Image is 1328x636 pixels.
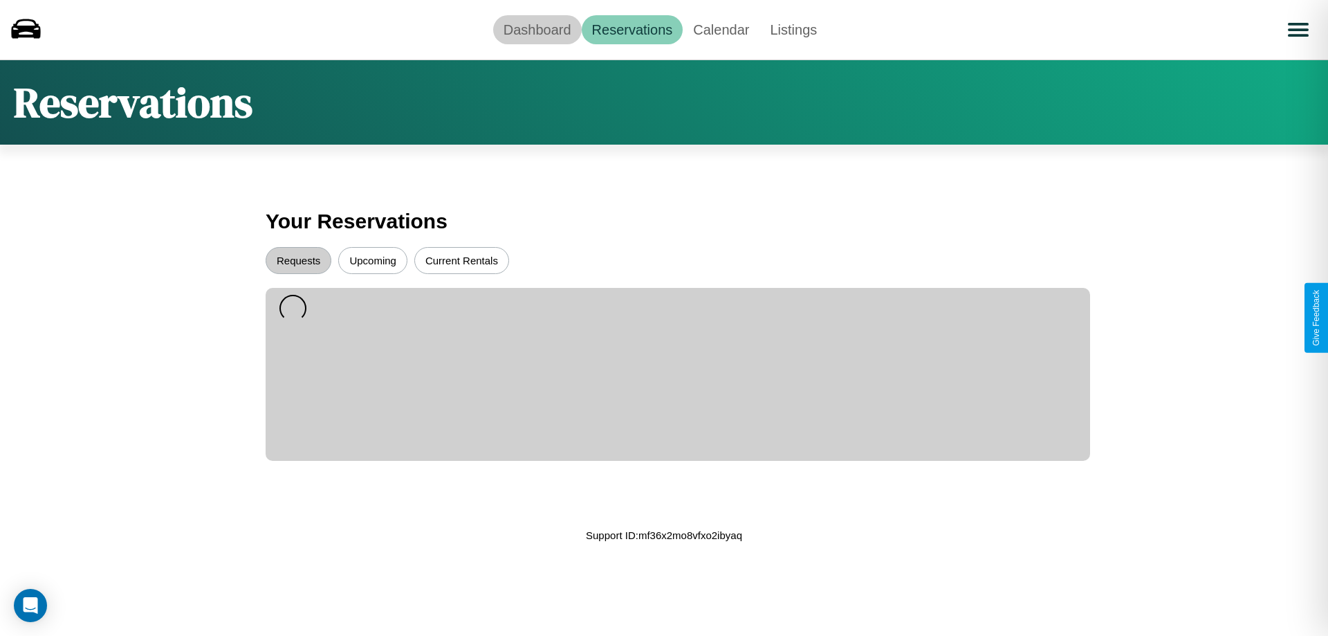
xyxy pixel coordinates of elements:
h1: Reservations [14,74,252,131]
a: Reservations [582,15,683,44]
a: Calendar [683,15,759,44]
a: Listings [759,15,827,44]
div: Open Intercom Messenger [14,589,47,622]
p: Support ID: mf36x2mo8vfxo2ibyaq [586,526,742,545]
button: Requests [266,247,331,274]
button: Upcoming [338,247,407,274]
h3: Your Reservations [266,203,1062,240]
div: Give Feedback [1311,290,1321,346]
a: Dashboard [493,15,582,44]
button: Open menu [1279,10,1318,49]
button: Current Rentals [414,247,509,274]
